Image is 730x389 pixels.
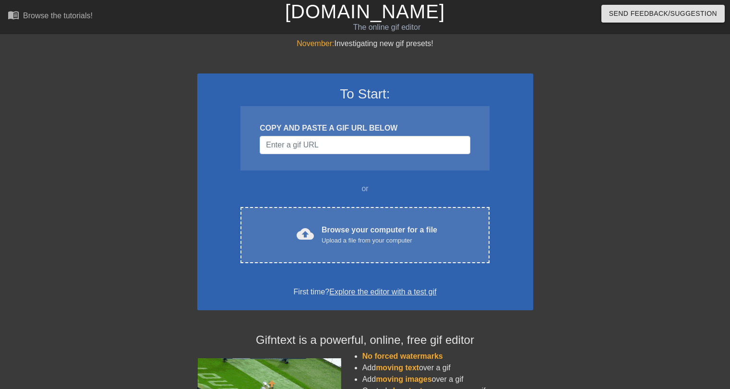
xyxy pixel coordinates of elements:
span: moving text [376,364,419,372]
div: Browse your computer for a file [322,224,437,245]
a: [DOMAIN_NAME] [285,1,445,22]
h4: Gifntext is a powerful, online, free gif editor [197,333,533,347]
div: The online gif editor [248,22,526,33]
span: moving images [376,375,431,383]
li: Add over a gif [362,374,533,385]
input: Username [260,136,470,154]
button: Send Feedback/Suggestion [601,5,725,23]
div: Upload a file from your computer [322,236,437,245]
a: Explore the editor with a test gif [329,288,436,296]
li: Add over a gif [362,362,533,374]
span: Send Feedback/Suggestion [609,8,717,20]
span: menu_book [8,9,19,21]
div: or [222,183,508,194]
span: No forced watermarks [362,352,443,360]
div: COPY AND PASTE A GIF URL BELOW [260,122,470,134]
div: Investigating new gif presets! [197,38,533,49]
a: Browse the tutorials! [8,9,93,24]
span: November: [297,39,334,48]
span: cloud_upload [297,225,314,243]
div: Browse the tutorials! [23,12,93,20]
h3: To Start: [210,86,521,102]
div: First time? [210,286,521,298]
